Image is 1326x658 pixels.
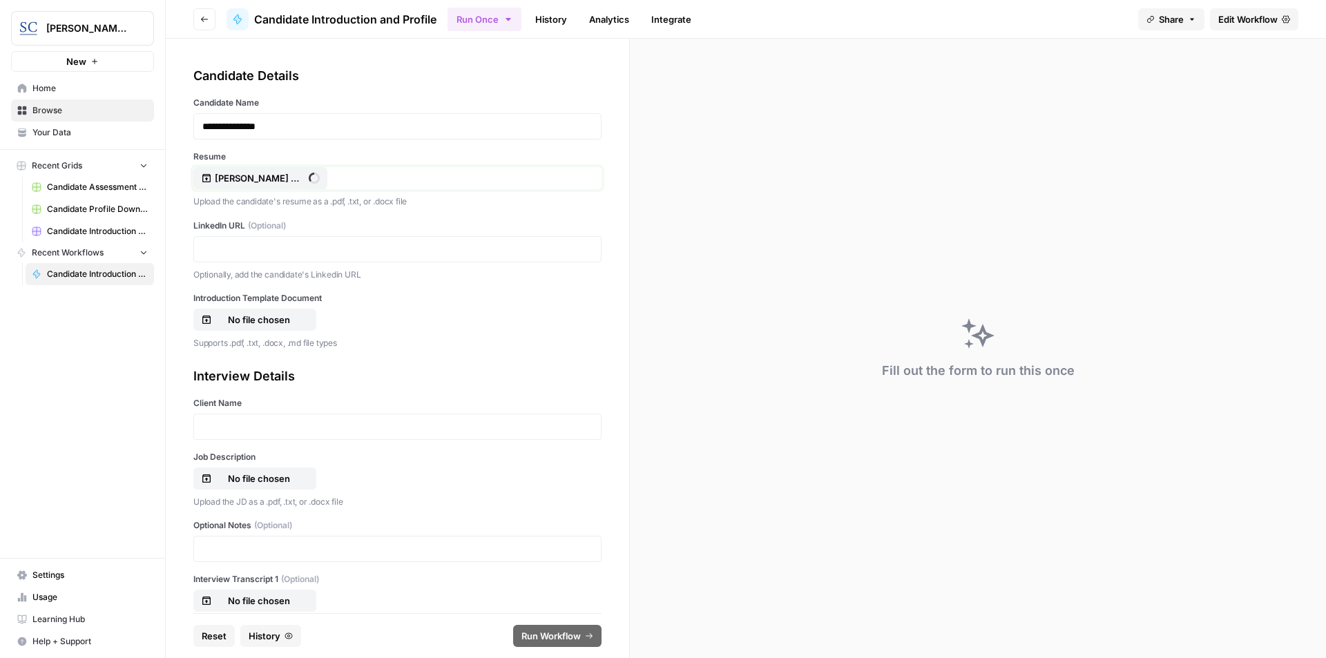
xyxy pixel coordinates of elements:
[215,313,303,327] p: No file chosen
[581,8,637,30] a: Analytics
[193,625,235,647] button: Reset
[281,573,319,586] span: (Optional)
[193,451,602,463] label: Job Description
[193,397,602,409] label: Client Name
[47,203,148,215] span: Candidate Profile Download Sheet
[193,519,602,532] label: Optional Notes
[47,225,148,238] span: Candidate Introduction Download Sheet
[11,51,154,72] button: New
[193,495,602,509] p: Upload the JD as a .pdf, .txt, or .docx file
[448,8,521,31] button: Run Once
[527,8,575,30] a: History
[193,195,602,209] p: Upload the candidate's resume as a .pdf, .txt, or .docx file
[32,159,82,172] span: Recent Grids
[32,246,104,259] span: Recent Workflows
[215,594,303,608] p: No file chosen
[32,104,148,117] span: Browse
[26,263,154,285] a: Candidate Introduction and Profile
[1159,12,1184,26] span: Share
[254,11,436,28] span: Candidate Introduction and Profile
[1138,8,1204,30] button: Share
[32,591,148,603] span: Usage
[26,220,154,242] a: Candidate Introduction Download Sheet
[193,268,602,282] p: Optionally, add the candidate's Linkedin URL
[46,21,130,35] span: [PERSON_NAME] [GEOGRAPHIC_DATA]
[11,630,154,652] button: Help + Support
[32,126,148,139] span: Your Data
[193,167,327,189] button: [PERSON_NAME] Resume.pdf
[193,367,602,386] div: Interview Details
[11,122,154,144] a: Your Data
[11,242,154,263] button: Recent Workflows
[11,11,154,46] button: Workspace: Stanton Chase Nashville
[248,220,286,232] span: (Optional)
[643,8,700,30] a: Integrate
[254,519,292,532] span: (Optional)
[26,198,154,220] a: Candidate Profile Download Sheet
[11,564,154,586] a: Settings
[193,590,316,612] button: No file chosen
[11,608,154,630] a: Learning Hub
[193,309,316,331] button: No file chosen
[11,586,154,608] a: Usage
[215,472,303,485] p: No file chosen
[193,220,602,232] label: LinkedIn URL
[11,77,154,99] a: Home
[193,336,602,350] p: Supports .pdf, .txt, .docx, .md file types
[249,629,280,643] span: History
[66,55,86,68] span: New
[16,16,41,41] img: Stanton Chase Nashville Logo
[32,635,148,648] span: Help + Support
[240,625,301,647] button: History
[1210,8,1298,30] a: Edit Workflow
[32,613,148,626] span: Learning Hub
[193,573,602,586] label: Interview Transcript 1
[26,176,154,198] a: Candidate Assessment Download Sheet
[32,82,148,95] span: Home
[32,569,148,581] span: Settings
[215,171,303,185] p: [PERSON_NAME] Resume.pdf
[227,8,436,30] a: Candidate Introduction and Profile
[47,268,148,280] span: Candidate Introduction and Profile
[193,66,602,86] div: Candidate Details
[1218,12,1278,26] span: Edit Workflow
[193,97,602,109] label: Candidate Name
[11,155,154,176] button: Recent Grids
[47,181,148,193] span: Candidate Assessment Download Sheet
[513,625,602,647] button: Run Workflow
[193,151,602,163] label: Resume
[882,361,1075,380] div: Fill out the form to run this once
[202,629,227,643] span: Reset
[521,629,581,643] span: Run Workflow
[193,292,602,304] label: Introduction Template Document
[11,99,154,122] a: Browse
[193,467,316,490] button: No file chosen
